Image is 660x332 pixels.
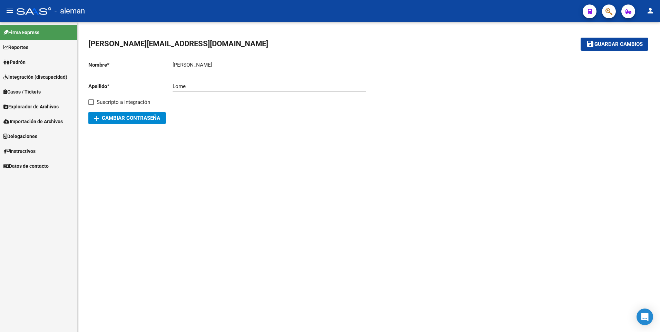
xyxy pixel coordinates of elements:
span: Cambiar Contraseña [94,115,160,121]
span: Instructivos [3,147,36,155]
mat-icon: add [92,114,100,123]
span: Firma Express [3,29,39,36]
p: Nombre [88,61,173,69]
span: Guardar cambios [594,41,643,48]
button: Guardar cambios [581,38,648,50]
span: Padrón [3,58,26,66]
span: - aleman [55,3,85,19]
span: Delegaciones [3,133,37,140]
span: [PERSON_NAME][EMAIL_ADDRESS][DOMAIN_NAME] [88,39,268,48]
button: Cambiar Contraseña [88,112,166,124]
span: Importación de Archivos [3,118,63,125]
span: Explorador de Archivos [3,103,59,110]
p: Apellido [88,82,173,90]
span: Integración (discapacidad) [3,73,67,81]
span: Suscripto a integración [97,98,150,106]
mat-icon: person [646,7,654,15]
mat-icon: menu [6,7,14,15]
span: Casos / Tickets [3,88,41,96]
div: Open Intercom Messenger [637,309,653,325]
mat-icon: save [586,40,594,48]
span: Reportes [3,43,28,51]
span: Datos de contacto [3,162,49,170]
